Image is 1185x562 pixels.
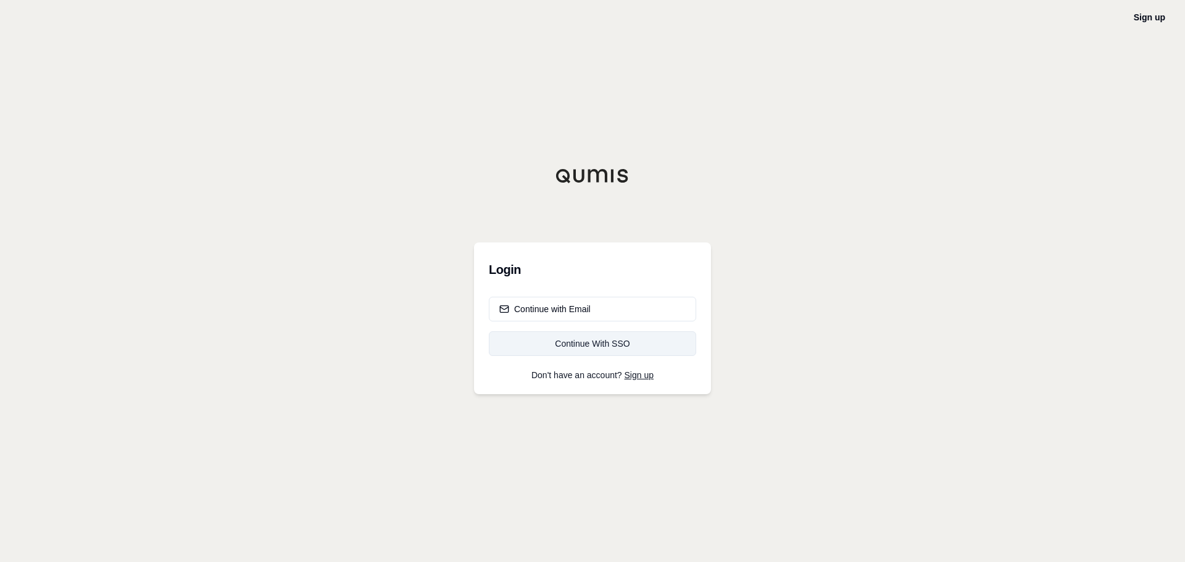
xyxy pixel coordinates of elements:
[489,371,696,379] p: Don't have an account?
[625,370,654,380] a: Sign up
[499,337,686,350] div: Continue With SSO
[489,297,696,321] button: Continue with Email
[489,257,696,282] h3: Login
[1134,12,1165,22] a: Sign up
[489,331,696,356] a: Continue With SSO
[555,168,630,183] img: Qumis
[499,303,591,315] div: Continue with Email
